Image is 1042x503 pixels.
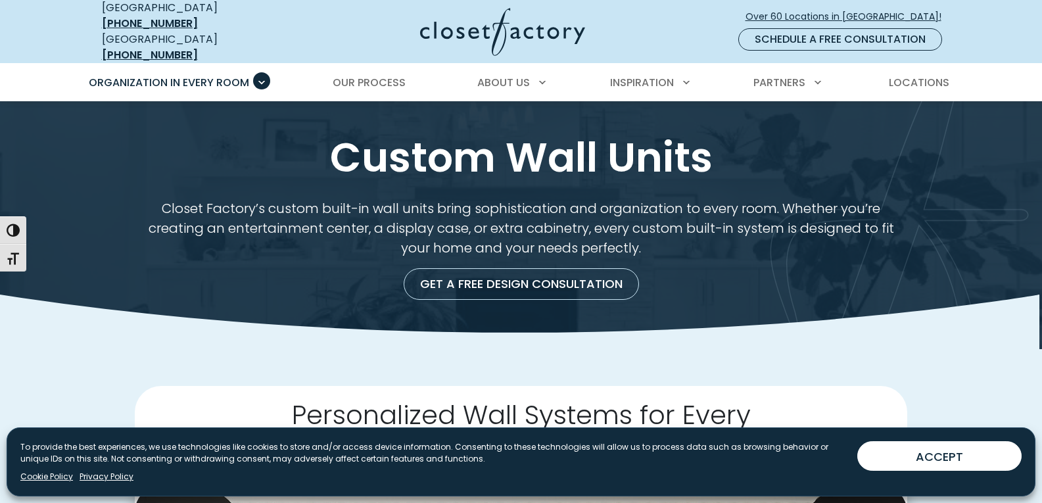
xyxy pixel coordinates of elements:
p: Closet Factory’s custom built-in wall units bring sophistication and organization to every room. ... [135,199,907,258]
span: Our Process [333,75,406,90]
a: [PHONE_NUMBER] [102,47,198,62]
span: Personalized Wall Systems for Every [292,396,751,433]
span: Inspiration [610,75,674,90]
a: Get a Free Design Consultation [404,268,639,300]
span: Over 60 Locations in [GEOGRAPHIC_DATA]! [746,10,952,24]
nav: Primary Menu [80,64,963,101]
a: [PHONE_NUMBER] [102,16,198,31]
div: [GEOGRAPHIC_DATA] [102,32,293,63]
h1: Custom Wall Units [99,133,943,183]
a: Schedule a Free Consultation [738,28,942,51]
span: Locations [889,75,949,90]
a: Privacy Policy [80,471,133,483]
a: Over 60 Locations in [GEOGRAPHIC_DATA]! [745,5,953,28]
p: To provide the best experiences, we use technologies like cookies to store and/or access device i... [20,441,847,465]
img: Closet Factory Logo [420,8,585,56]
span: Organization in Every Room [89,75,249,90]
span: About Us [477,75,530,90]
span: Budget [586,418,690,470]
button: ACCEPT [857,441,1022,471]
span: Partners [753,75,805,90]
a: Cookie Policy [20,471,73,483]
